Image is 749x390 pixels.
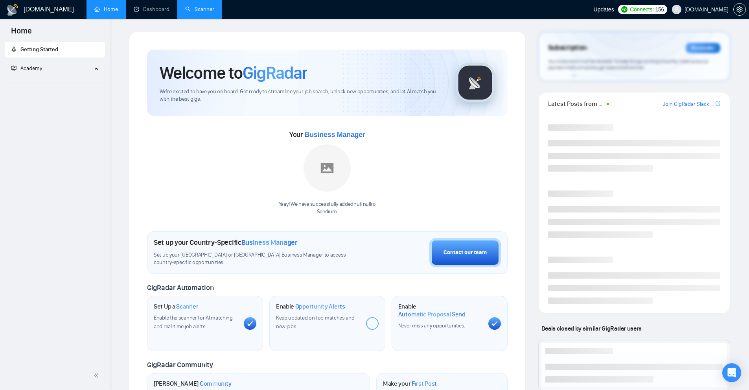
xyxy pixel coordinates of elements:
img: gigradar-logo.png [456,63,495,102]
span: Set up your [GEOGRAPHIC_DATA] or [GEOGRAPHIC_DATA] Business Manager to access country-specific op... [154,251,362,266]
span: Business Manager [304,131,365,139]
a: homeHome [94,6,118,13]
span: Automatic Proposal Send [398,311,466,318]
a: Join GigRadar Slack Community [663,100,714,109]
span: Connects: [630,5,653,14]
span: Community [200,380,232,388]
span: Enable the scanner for AI matching and real-time job alerts. [154,314,233,330]
li: Getting Started [5,42,105,57]
span: Opportunity Alerts [295,303,345,311]
span: Deals closed by similar GigRadar users [538,322,645,335]
div: Reminder [686,43,720,53]
h1: Enable [276,303,345,311]
span: Business Manager [241,238,298,247]
h1: [PERSON_NAME] [154,380,232,388]
span: user [674,7,679,12]
h1: Set Up a [154,303,198,311]
span: Your subscription will be renewed. To keep things running smoothly, make sure your payment method... [548,58,709,71]
a: dashboardDashboard [134,6,169,13]
span: Updates [594,6,614,13]
span: Your [289,130,365,139]
span: Scanner [176,303,198,311]
button: Contact our team [429,238,501,267]
span: GigRadar Automation [147,283,213,292]
h1: Welcome to [160,62,307,83]
div: Yaay! We have successfully added null null to [279,201,376,216]
span: GigRadar [243,62,307,83]
span: 156 [655,5,664,14]
span: Academy [20,65,42,72]
span: GigRadar Community [147,360,213,369]
li: Academy Homepage [5,79,105,85]
span: Getting Started [20,46,58,53]
span: First Post [412,380,437,388]
img: placeholder.png [304,144,351,192]
span: Never miss any opportunities. [398,322,465,329]
span: Subscription [548,41,587,55]
a: searchScanner [185,6,214,13]
h1: Set up your Country-Specific [154,238,298,247]
span: double-left [94,372,101,379]
span: We're excited to have you on board. Get ready to streamline your job search, unlock new opportuni... [160,88,443,103]
span: Academy [11,65,42,72]
a: export [716,100,720,107]
img: upwork-logo.png [621,6,628,13]
div: Open Intercom Messenger [722,363,741,382]
span: Latest Posts from the GigRadar Community [548,99,604,109]
span: rocket [11,46,17,52]
button: setting [733,3,746,16]
span: fund-projection-screen [11,65,17,71]
span: Home [5,25,38,42]
p: Seedium . [279,208,376,216]
h1: Make your [383,380,437,388]
h1: Enable [398,303,482,318]
div: Contact our team [444,248,487,257]
span: Keep updated on top matches and new jobs. [276,314,355,330]
a: setting [733,6,746,13]
img: logo [6,4,19,16]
